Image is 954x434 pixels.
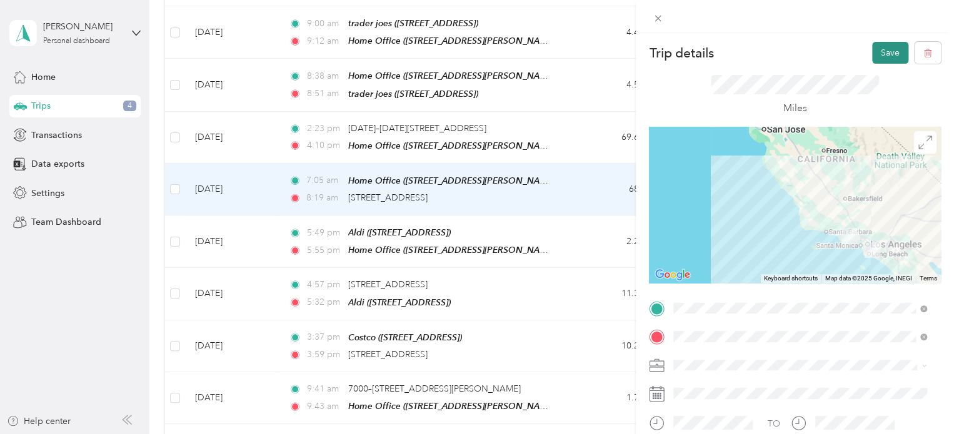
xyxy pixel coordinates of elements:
button: Save [872,42,908,64]
a: Terms (opens in new tab) [920,275,937,282]
span: Map data ©2025 Google, INEGI [825,275,912,282]
img: Google [652,267,693,283]
div: TO [768,417,780,430]
p: Miles [783,101,807,116]
button: Keyboard shortcuts [764,274,818,283]
p: Trip details [649,44,713,62]
a: Open this area in Google Maps (opens a new window) [652,267,693,283]
iframe: Everlance-gr Chat Button Frame [884,364,954,434]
